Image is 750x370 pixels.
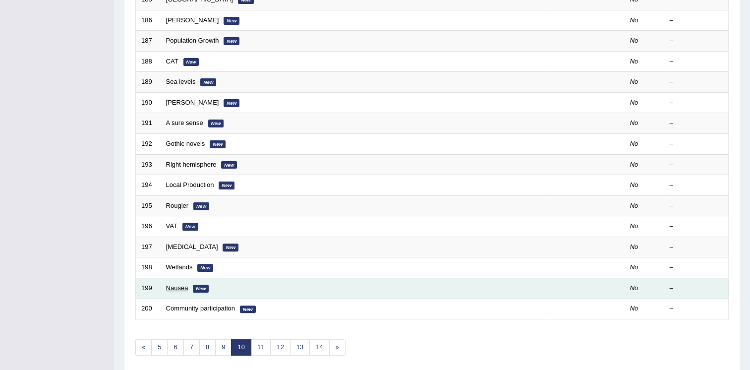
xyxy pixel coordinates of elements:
div: – [670,304,723,313]
a: Local Production [166,181,214,188]
div: – [670,201,723,211]
a: Rougier [166,202,189,209]
em: No [630,161,638,168]
em: No [630,284,638,292]
td: 191 [136,113,161,134]
em: No [630,222,638,230]
td: 190 [136,92,161,113]
div: – [670,243,723,252]
a: « [135,339,152,356]
td: 187 [136,31,161,52]
td: 196 [136,216,161,237]
em: No [630,181,638,188]
em: New [210,140,226,148]
em: No [630,243,638,250]
div: – [670,16,723,25]
a: [PERSON_NAME] [166,99,219,106]
em: No [630,263,638,271]
em: New [224,99,239,107]
td: 193 [136,154,161,175]
a: 7 [183,339,200,356]
a: Population Growth [166,37,219,44]
td: 197 [136,237,161,257]
em: New [224,17,239,25]
td: 198 [136,257,161,278]
a: 6 [167,339,183,356]
a: 8 [199,339,216,356]
a: Sea levels [166,78,196,85]
em: No [630,140,638,147]
em: New [208,120,224,127]
a: 10 [231,339,251,356]
td: 186 [136,10,161,31]
td: 199 [136,278,161,299]
a: 14 [309,339,329,356]
em: New [197,264,213,272]
a: Wetlands [166,263,193,271]
td: 200 [136,299,161,319]
em: New [221,161,237,169]
a: VAT [166,222,177,230]
div: – [670,160,723,170]
a: A sure sense [166,119,203,126]
div: – [670,284,723,293]
em: New [200,78,216,86]
a: 12 [270,339,290,356]
em: New [240,306,256,313]
a: Community participation [166,305,235,312]
a: Gothic novels [166,140,205,147]
td: 189 [136,72,161,93]
a: 9 [215,339,231,356]
em: New [193,285,209,293]
a: 5 [151,339,168,356]
a: 13 [290,339,310,356]
em: New [219,182,234,189]
a: » [329,339,346,356]
td: 195 [136,195,161,216]
em: No [630,58,638,65]
a: 11 [251,339,271,356]
em: No [630,202,638,209]
a: Right hemisphere [166,161,217,168]
div: – [670,77,723,87]
em: No [630,78,638,85]
div: – [670,263,723,272]
div: – [670,57,723,66]
em: No [630,119,638,126]
em: New [182,223,198,231]
em: No [630,99,638,106]
a: Nausea [166,284,188,292]
td: 188 [136,51,161,72]
em: New [193,202,209,210]
td: 192 [136,133,161,154]
a: [MEDICAL_DATA] [166,243,218,250]
div: – [670,119,723,128]
div: – [670,139,723,149]
a: CAT [166,58,178,65]
div: – [670,181,723,190]
em: New [224,37,239,45]
a: [PERSON_NAME] [166,16,219,24]
div: – [670,98,723,108]
td: 194 [136,175,161,196]
div: – [670,222,723,231]
em: No [630,16,638,24]
em: New [223,244,238,251]
em: No [630,305,638,312]
em: New [183,58,199,66]
div: – [670,36,723,46]
em: No [630,37,638,44]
